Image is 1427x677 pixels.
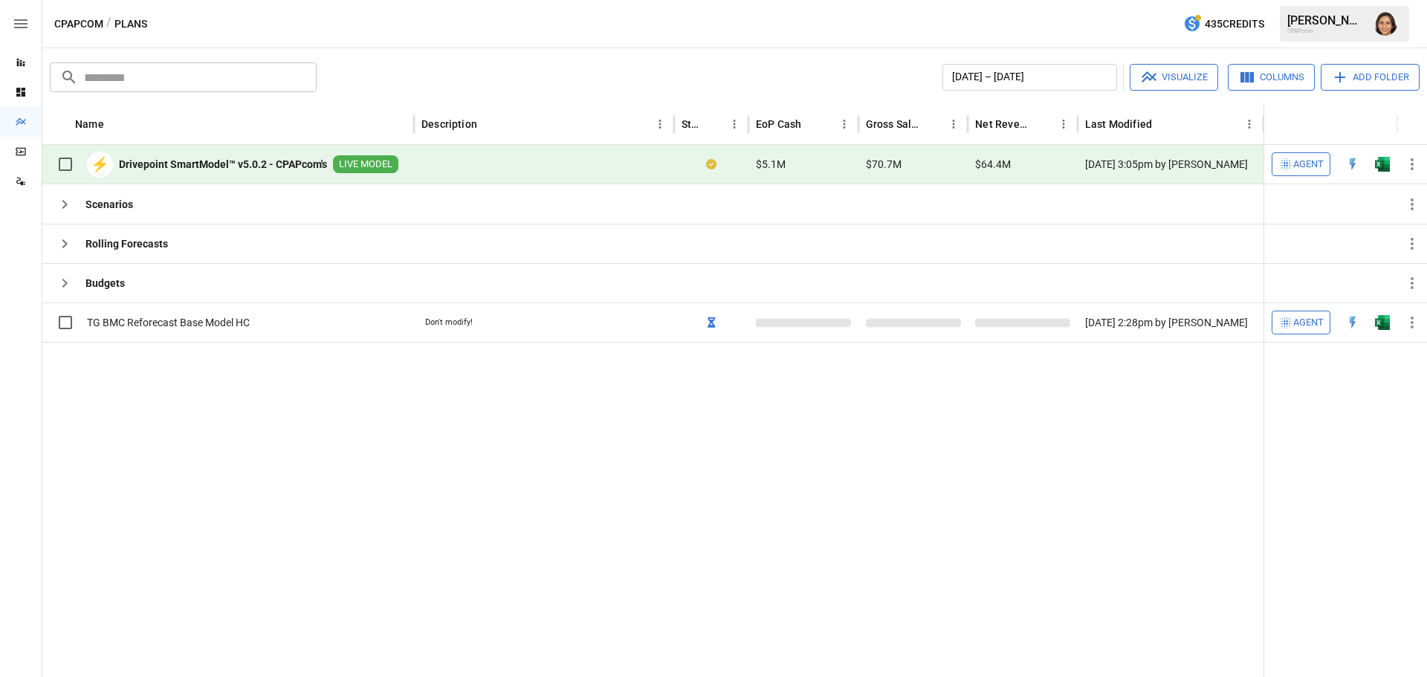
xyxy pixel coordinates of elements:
div: CPAPcom [1287,27,1365,34]
span: $70.7M [866,157,902,172]
span: $5.1M [756,157,786,172]
button: Sort [106,114,126,135]
div: Open in Excel [1375,157,1390,172]
div: Net Revenue [975,118,1031,130]
b: Scenarios [85,197,133,212]
div: Last Modified [1085,118,1152,130]
button: Visualize [1130,64,1218,91]
span: LIVE MODEL [333,158,398,172]
button: Sort [479,114,499,135]
span: TG BMC Reforecast Base Model HC [87,315,250,330]
img: excel-icon.76473adf.svg [1375,157,1390,172]
span: $64.4M [975,157,1011,172]
div: Gross Sales [866,118,922,130]
img: quick-edit-flash.b8aec18c.svg [1345,157,1360,172]
button: Gross Sales column menu [943,114,964,135]
div: EoP Cash [756,118,801,130]
img: quick-edit-flash.b8aec18c.svg [1345,315,1360,330]
div: Description [421,118,477,130]
button: Description column menu [650,114,670,135]
div: Name [75,118,104,130]
div: [DATE] 3:05pm by [PERSON_NAME] [1078,145,1263,184]
img: Sunita Desai [1373,12,1397,36]
div: / [106,15,111,33]
span: 435 Credits [1205,15,1264,33]
b: Rolling Forecasts [85,236,168,251]
button: Sort [922,114,943,135]
button: Sort [703,114,724,135]
div: Don't modify! [425,317,473,328]
button: Agent [1272,152,1330,176]
button: EoP Cash column menu [834,114,855,135]
button: [DATE] – [DATE] [942,64,1117,91]
button: CPAPcom [54,15,103,33]
button: Sort [1153,114,1174,135]
button: Agent [1272,311,1330,334]
button: Sunita Desai [1365,3,1406,45]
span: Agent [1293,314,1324,331]
div: Open in Excel [1375,315,1390,330]
button: Status column menu [724,114,745,135]
button: Sort [1032,114,1053,135]
div: Status [682,118,702,130]
span: Agent [1293,156,1324,173]
b: Drivepoint SmartModel™ v5.0.2 - CPAPcom's [119,157,327,172]
div: [DATE] 2:28pm by [PERSON_NAME] [1078,302,1263,342]
button: Net Revenue column menu [1053,114,1074,135]
button: Add Folder [1321,64,1420,91]
button: Columns [1228,64,1315,91]
button: 435Credits [1177,10,1270,38]
b: Budgets [85,276,125,291]
div: Open in Quick Edit [1345,315,1360,330]
div: Your plan has changes in Excel that are not reflected in the Drivepoint Data Warehouse, select "S... [706,157,716,172]
button: Sort [803,114,823,135]
div: Open in Quick Edit [1345,157,1360,172]
button: Last Modified column menu [1239,114,1260,135]
img: excel-icon.76473adf.svg [1375,315,1390,330]
button: Sort [1406,114,1427,135]
div: ⚡ [87,152,113,178]
div: [PERSON_NAME] [1287,13,1365,27]
div: Preparing to sync. [708,315,716,330]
